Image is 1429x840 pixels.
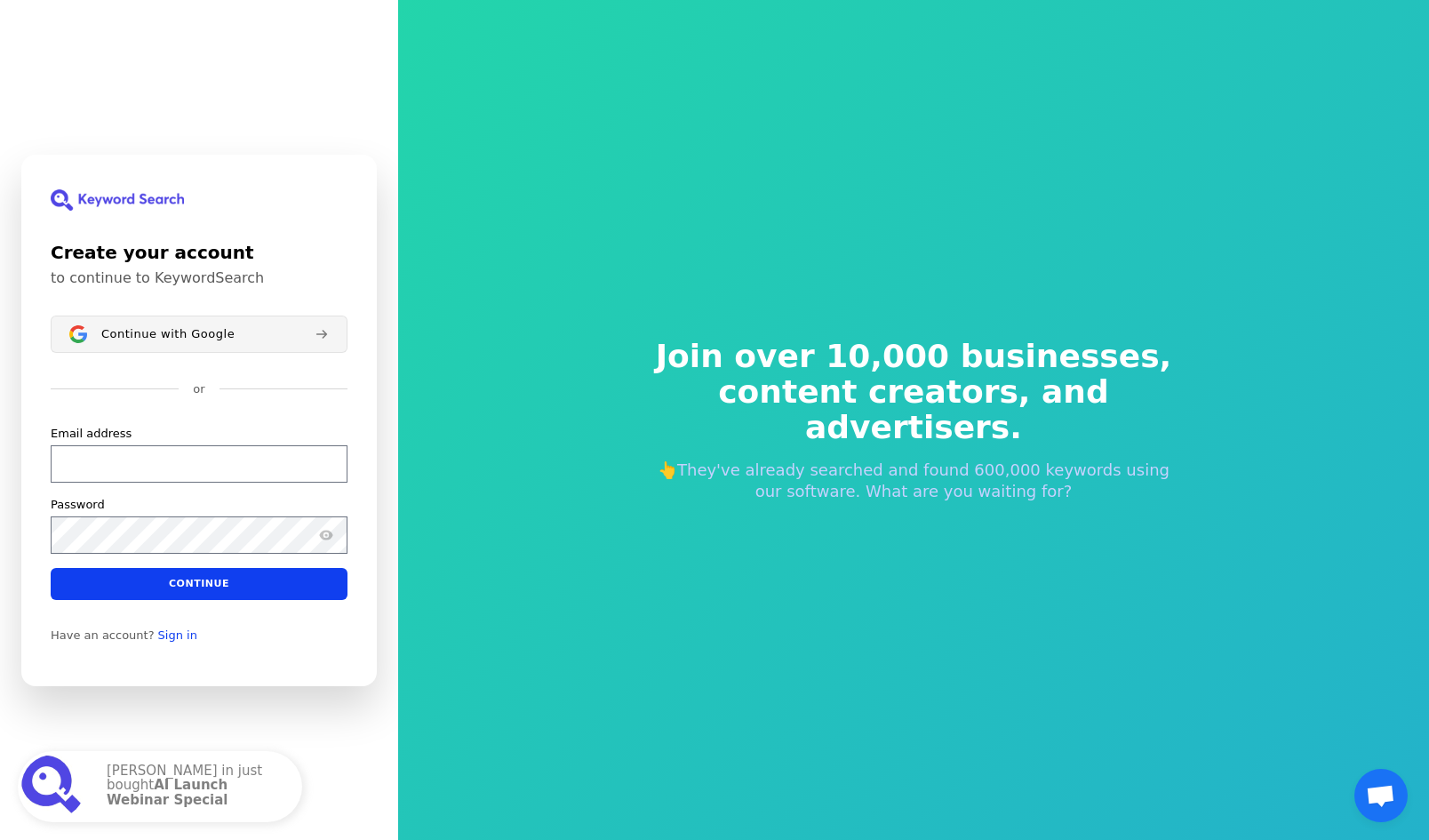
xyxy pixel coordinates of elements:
button: Show password [315,524,337,545]
button: Sign in with GoogleContinue with Google [51,316,347,353]
h1: Create your account [51,239,347,266]
span: Have an account? [51,628,155,642]
span: Join over 10,000 businesses, [643,339,1184,374]
label: Email address [51,425,132,441]
strong: AI Launch Webinar Special [107,777,228,808]
button: Continue [51,567,347,599]
label: Password [51,496,105,512]
p: or [193,381,204,397]
img: Sign in with Google [69,325,87,343]
span: Continue with Google [101,326,235,340]
p: 👆They've already searched and found 600,000 keywords using our software. What are you waiting for? [643,460,1184,502]
img: KeywordSearch [51,189,184,211]
p: [PERSON_NAME] in just bought [107,764,284,811]
p: to continue to KeywordSearch [51,269,347,287]
a: Open chat [1354,769,1408,822]
span: content creators, and advertisers. [643,374,1184,445]
a: Sign in [158,628,197,642]
img: AI Launch Webinar Special [21,755,85,819]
